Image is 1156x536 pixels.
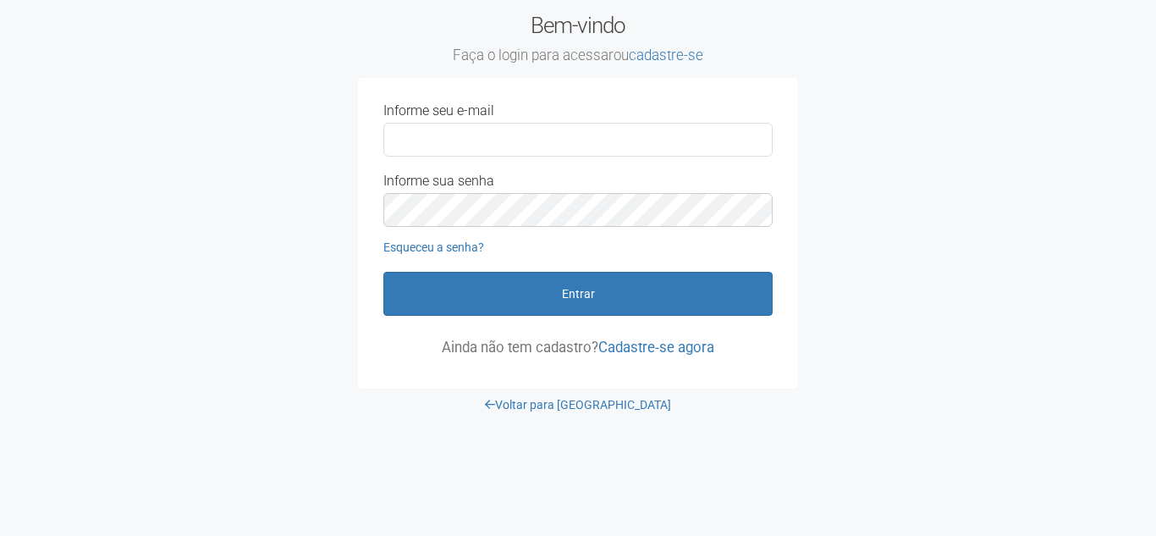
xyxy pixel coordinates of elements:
[383,240,484,254] a: Esqueceu a senha?
[629,47,703,64] a: cadastre-se
[358,47,798,65] small: Faça o login para acessar
[614,47,703,64] span: ou
[358,13,798,65] h2: Bem-vindo
[383,340,773,355] p: Ainda não tem cadastro?
[598,339,714,356] a: Cadastre-se agora
[485,398,671,412] a: Voltar para [GEOGRAPHIC_DATA]
[383,174,494,189] label: Informe sua senha
[383,103,494,119] label: Informe seu e-mail
[383,272,773,316] button: Entrar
